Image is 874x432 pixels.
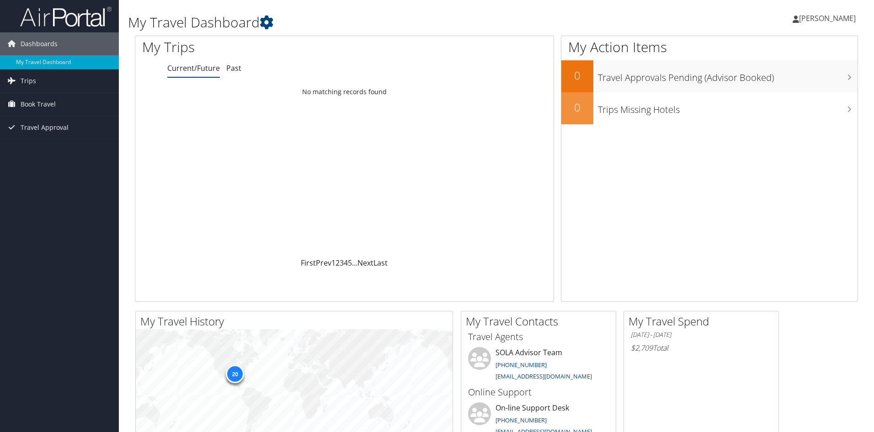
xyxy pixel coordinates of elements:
a: 0Travel Approvals Pending (Advisor Booked) [561,60,858,92]
h2: 0 [561,68,593,83]
h1: My Action Items [561,37,858,57]
div: 20 [226,365,244,383]
a: 5 [348,258,352,268]
a: Prev [316,258,331,268]
h3: Online Support [468,386,609,399]
span: Book Travel [21,93,56,116]
a: Next [357,258,373,268]
a: [PHONE_NUMBER] [496,416,547,424]
a: 4 [344,258,348,268]
h2: 0 [561,100,593,115]
img: airportal-logo.png [20,6,112,27]
span: … [352,258,357,268]
li: SOLA Advisor Team [464,347,613,384]
a: [EMAIL_ADDRESS][DOMAIN_NAME] [496,372,592,380]
h1: My Travel Dashboard [128,13,619,32]
h2: My Travel Contacts [466,314,616,329]
a: [PHONE_NUMBER] [496,361,547,369]
a: Last [373,258,388,268]
a: First [301,258,316,268]
span: Dashboards [21,32,58,55]
td: No matching records found [135,84,554,100]
a: [PERSON_NAME] [793,5,865,32]
h1: My Trips [142,37,373,57]
a: 2 [336,258,340,268]
h2: My Travel Spend [629,314,778,329]
a: Past [226,63,241,73]
a: 0Trips Missing Hotels [561,92,858,124]
h6: [DATE] - [DATE] [631,331,772,339]
span: [PERSON_NAME] [799,13,856,23]
a: Current/Future [167,63,220,73]
span: $2,709 [631,343,653,353]
h6: Total [631,343,772,353]
h3: Trips Missing Hotels [598,99,858,116]
h3: Travel Approvals Pending (Advisor Booked) [598,67,858,84]
a: 1 [331,258,336,268]
h2: My Travel History [140,314,453,329]
a: 3 [340,258,344,268]
h3: Travel Agents [468,331,609,343]
span: Trips [21,69,36,92]
span: Travel Approval [21,116,69,139]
